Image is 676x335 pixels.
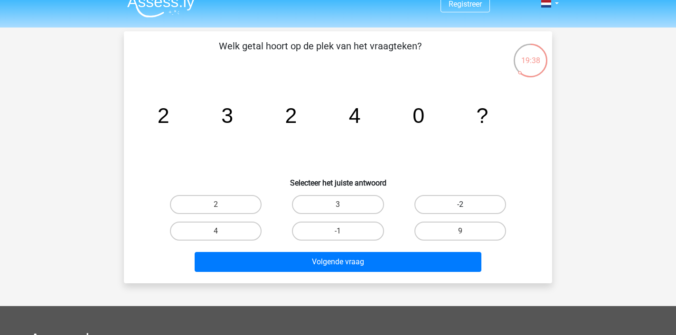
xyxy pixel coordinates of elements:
[170,222,262,241] label: 4
[413,103,424,127] tspan: 0
[513,43,548,66] div: 19:38
[139,39,501,67] p: Welk getal hoort op de plek van het vraagteken?
[285,103,297,127] tspan: 2
[349,103,361,127] tspan: 4
[476,103,488,127] tspan: ?
[139,171,537,187] h6: Selecteer het juiste antwoord
[195,252,482,272] button: Volgende vraag
[414,195,506,214] label: -2
[170,195,262,214] label: 2
[292,195,384,214] label: 3
[158,103,169,127] tspan: 2
[414,222,506,241] label: 9
[221,103,233,127] tspan: 3
[292,222,384,241] label: -1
